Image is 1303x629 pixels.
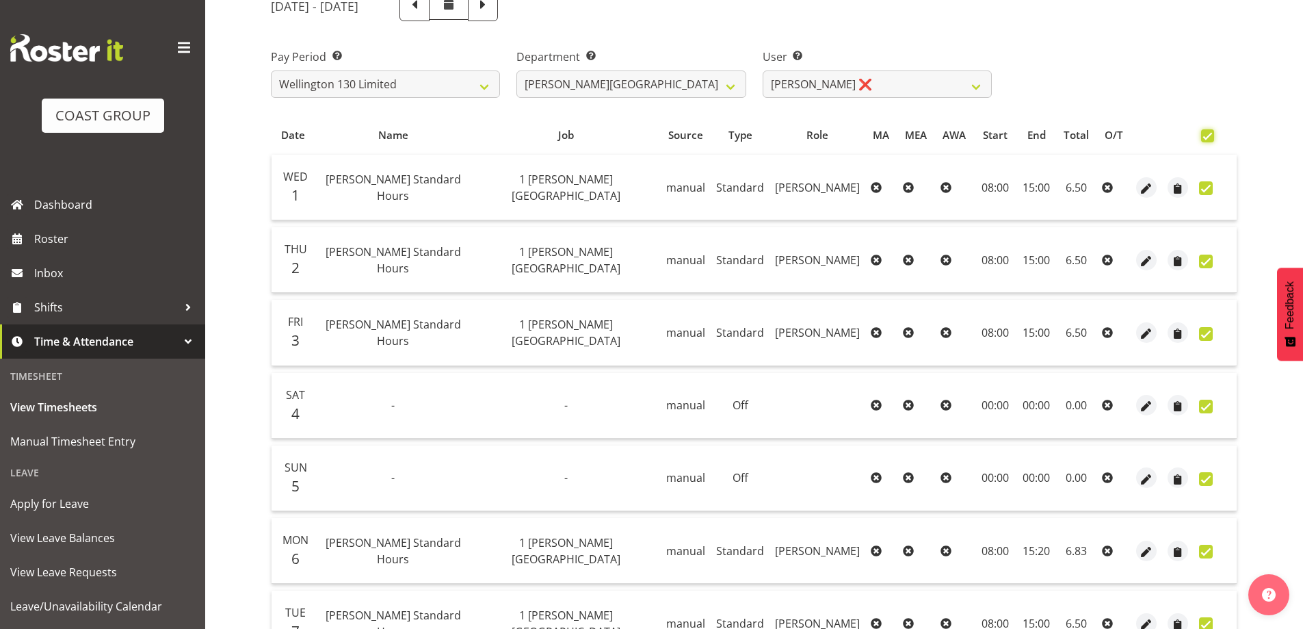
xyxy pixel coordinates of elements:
[873,127,889,143] span: MA
[34,194,198,215] span: Dashboard
[3,487,202,521] a: Apply for Leave
[666,180,705,195] span: manual
[564,398,568,413] span: -
[3,362,202,390] div: Timesheet
[1017,373,1055,439] td: 00:00
[1055,300,1096,365] td: 6.50
[973,300,1017,365] td: 08:00
[666,470,705,485] span: manual
[283,169,308,184] span: Wed
[326,317,461,348] span: [PERSON_NAME] Standard Hours
[1262,588,1276,602] img: help-xxl-2.png
[973,373,1017,439] td: 00:00
[1017,227,1055,293] td: 15:00
[291,258,300,277] span: 2
[3,589,202,624] a: Leave/Unavailability Calendar
[3,555,202,589] a: View Leave Requests
[728,127,752,143] span: Type
[666,398,705,413] span: manual
[281,127,305,143] span: Date
[973,518,1017,584] td: 08:00
[1055,446,1096,511] td: 0.00
[1284,281,1296,329] span: Feedback
[1064,127,1089,143] span: Total
[711,155,769,220] td: Standard
[1277,268,1303,361] button: Feedback - Show survey
[3,459,202,487] div: Leave
[34,297,178,318] span: Shifts
[973,155,1017,220] td: 08:00
[326,172,461,203] span: [PERSON_NAME] Standard Hours
[10,562,195,582] span: View Leave Requests
[711,446,769,511] td: Off
[326,535,461,567] span: [PERSON_NAME] Standard Hours
[1017,446,1055,511] td: 00:00
[34,331,178,352] span: Time & Attendance
[905,127,927,143] span: MEA
[711,518,769,584] td: Standard
[1017,300,1055,365] td: 15:00
[666,543,705,559] span: manual
[34,229,198,249] span: Roster
[943,127,966,143] span: AWA
[271,49,500,65] label: Pay Period
[391,470,395,485] span: -
[10,34,123,62] img: Rosterit website logo
[512,244,620,276] span: 1 [PERSON_NAME][GEOGRAPHIC_DATA]
[516,49,746,65] label: Department
[973,227,1017,293] td: 08:00
[3,521,202,555] a: View Leave Balances
[10,528,195,548] span: View Leave Balances
[806,127,828,143] span: Role
[775,325,860,340] span: [PERSON_NAME]
[775,180,860,195] span: [PERSON_NAME]
[1055,155,1096,220] td: 6.50
[10,493,195,514] span: Apply for Leave
[668,127,703,143] span: Source
[512,317,620,348] span: 1 [PERSON_NAME][GEOGRAPHIC_DATA]
[34,263,198,283] span: Inbox
[775,253,860,268] span: [PERSON_NAME]
[378,127,408,143] span: Name
[512,172,620,203] span: 1 [PERSON_NAME][GEOGRAPHIC_DATA]
[10,397,195,418] span: View Timesheets
[291,185,300,205] span: 1
[558,127,574,143] span: Job
[10,431,195,452] span: Manual Timesheet Entry
[285,460,307,475] span: Sun
[1105,127,1123,143] span: O/T
[285,242,307,257] span: Thu
[55,105,150,126] div: COAST GROUP
[666,325,705,340] span: manual
[711,373,769,439] td: Off
[973,446,1017,511] td: 00:00
[564,470,568,485] span: -
[983,127,1008,143] span: Start
[1027,127,1046,143] span: End
[512,535,620,567] span: 1 [PERSON_NAME][GEOGRAPHIC_DATA]
[291,476,300,496] span: 5
[288,314,303,329] span: Fri
[3,390,202,424] a: View Timesheets
[326,244,461,276] span: [PERSON_NAME] Standard Hours
[10,596,195,617] span: Leave/Unavailability Calendar
[391,398,395,413] span: -
[1055,518,1096,584] td: 6.83
[286,387,305,402] span: Sat
[3,424,202,459] a: Manual Timesheet Entry
[1055,373,1096,439] td: 0.00
[666,253,705,268] span: manual
[763,49,992,65] label: User
[1055,227,1096,293] td: 6.50
[285,605,306,620] span: Tue
[711,227,769,293] td: Standard
[291,549,300,568] span: 6
[775,543,860,559] span: [PERSON_NAME]
[291,331,300,350] span: 3
[1017,518,1055,584] td: 15:20
[711,300,769,365] td: Standard
[291,404,300,423] span: 4
[282,532,308,548] span: Mon
[1017,155,1055,220] td: 15:00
